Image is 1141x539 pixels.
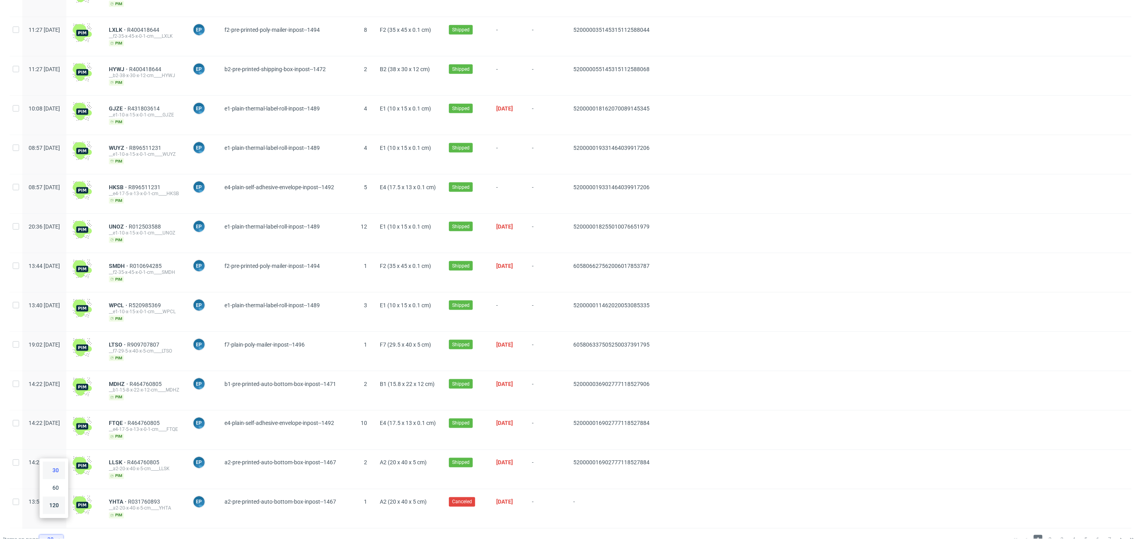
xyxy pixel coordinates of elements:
[73,417,92,436] img: wHgJFi1I6lmhQAAAABJRU5ErkJggg==
[224,27,320,33] span: f2-pre-printed-poly-mailer-inpost--1494
[532,460,561,479] span: -
[128,184,162,190] span: R896511231
[193,339,205,350] figcaption: EP
[380,27,431,33] span: F2 (35 x 45 x 0.1 cm)
[532,499,561,519] span: -
[109,276,124,283] span: pim
[129,66,163,72] a: R400418644
[224,460,336,466] span: a2-pre-printed-auto-bottom-box-inpost--1467
[496,499,513,505] span: [DATE]
[73,496,92,515] img: wHgJFi1I6lmhQAAAABJRU5ErkJggg==
[109,316,124,322] span: pim
[109,341,127,348] a: LTSO
[361,420,367,427] span: 10
[224,420,334,427] span: e4-plain-self-adhesive-envelope-inpost--1492
[573,460,650,466] span: 520000016902777118527884
[109,198,124,204] span: pim
[129,302,162,308] a: R520985369
[452,262,470,269] span: Shipped
[193,418,205,429] figcaption: EP
[496,27,519,47] span: -
[380,499,427,505] span: A2 (20 x 40 x 5 cm)
[573,420,650,427] span: 520000016902777118527884
[452,380,470,388] span: Shipped
[73,63,92,82] img: wHgJFi1I6lmhQAAAABJRU5ErkJggg==
[573,263,650,269] span: 605806627562006017853787
[109,499,128,505] a: YHTA
[496,263,513,269] span: [DATE]
[46,483,62,494] div: 60
[496,460,513,466] span: [DATE]
[364,263,367,269] span: 1
[129,145,163,151] a: R896511231
[109,355,124,361] span: pim
[109,460,127,466] span: LLSK
[46,500,62,511] div: 120
[380,420,436,427] span: E4 (17.5 x 13 x 0.1 cm)
[573,341,650,348] span: 605806337505250037391795
[364,27,367,33] span: 8
[193,378,205,390] figcaption: EP
[130,381,163,387] a: R464760805
[380,184,436,190] span: E4 (17.5 x 13 x 0.1 cm)
[46,518,62,529] div: 180
[224,341,305,348] span: f7-plain-poly-mailer-inpost--1496
[109,230,180,236] div: __e1-10-x-15-x-0-1-cm____UNOZ
[452,184,470,191] span: Shipped
[532,420,561,440] span: -
[109,505,180,512] div: __a2-20-x-40-x-5-cm____YHTA
[109,427,180,433] div: __e4-17-5-x-13-x-0-1-cm____FTQE
[380,223,431,230] span: E1 (10 x 15 x 0.1 cm)
[127,27,161,33] a: R400418644
[532,184,561,204] span: -
[109,420,128,427] a: FTQE
[109,381,130,387] span: MDHZ
[496,184,519,204] span: -
[496,145,519,165] span: -
[452,498,472,506] span: Canceled
[496,223,513,230] span: [DATE]
[573,381,650,387] span: 520000036902777118527906
[29,341,60,348] span: 19:02 [DATE]
[109,119,124,125] span: pim
[380,145,431,151] span: E1 (10 x 15 x 0.1 cm)
[452,66,470,73] span: Shipped
[127,460,161,466] a: R464760805
[224,105,320,112] span: e1-plain-thermal-label-roll-inpost--1489
[193,142,205,153] figcaption: EP
[532,145,561,165] span: -
[109,145,129,151] span: WUYZ
[193,221,205,232] figcaption: EP
[532,105,561,125] span: -
[46,465,62,476] div: 30
[109,105,128,112] a: GJZE
[29,66,60,72] span: 11:27 [DATE]
[109,66,129,72] a: HYWJ
[128,105,161,112] a: R431803614
[496,381,513,387] span: [DATE]
[73,456,92,475] img: wHgJFi1I6lmhQAAAABJRU5ErkJggg==
[128,499,162,505] a: R031760893
[193,496,205,508] figcaption: EP
[109,387,180,394] div: __b1-15-8-x-22-x-12-cm____MDHZ
[496,341,513,348] span: [DATE]
[109,40,124,47] span: pim
[73,102,92,121] img: wHgJFi1I6lmhQAAAABJRU5ErkJggg==
[127,341,161,348] span: R909707807
[496,420,513,427] span: [DATE]
[193,182,205,193] figcaption: EP
[109,263,130,269] a: SMDH
[109,1,124,7] span: pim
[129,223,162,230] a: R012503588
[224,184,334,190] span: e4-plain-self-adhesive-envelope-inpost--1492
